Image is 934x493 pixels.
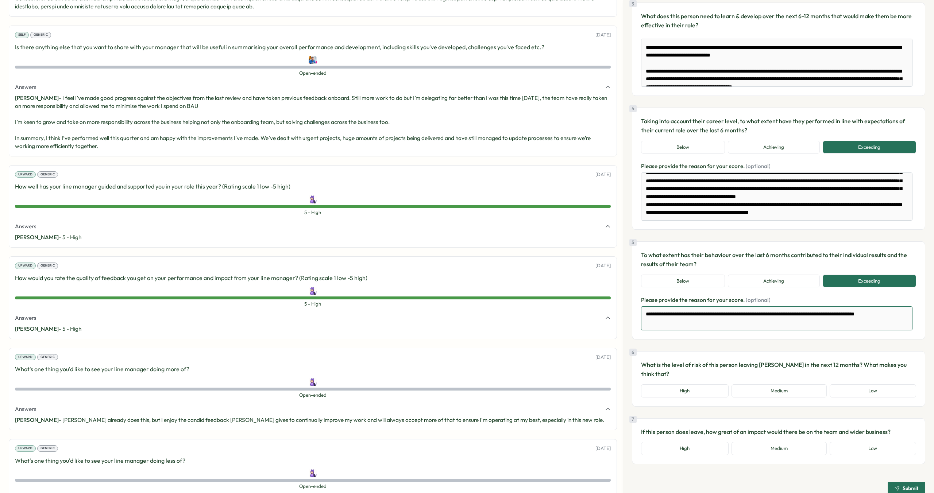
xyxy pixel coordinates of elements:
button: Exceeding [823,275,916,288]
p: To what extent has their behaviour over the last 6 months contributed to their individual results... [641,251,916,269]
span: for [707,296,716,303]
span: Please [641,163,659,170]
span: Answers [15,222,36,230]
div: Generic [30,32,51,38]
span: reason [688,163,707,170]
p: What's one thing you'd like to see your line manager doing more of? [15,365,611,374]
p: What does this person need to learn & develop over the next 6-12 months that would make them be m... [641,12,916,30]
p: [DATE] [595,445,611,452]
span: (optional) [746,163,771,170]
div: 4 [629,105,637,112]
span: Open-ended [15,483,611,490]
span: provide [659,296,679,303]
p: Is there anything else that you want to share with your manager that will be useful in summarisin... [15,43,611,52]
img: Allyn Neal [309,195,317,203]
div: Self [15,32,29,38]
button: Answers [15,405,611,413]
span: (optional) [746,296,771,303]
span: for [707,163,716,170]
p: If this person does leave, how great of an impact would there be on the team and wider business? [641,427,916,436]
div: Upward [15,354,36,361]
span: 5 - High [15,209,611,216]
p: What's one thing you'd like to see your line manager doing less of? [15,456,611,465]
div: Upward [15,263,36,269]
button: Answers [15,222,611,230]
button: Medium [732,384,826,397]
div: 5 [629,239,637,246]
span: Answers [15,83,36,91]
button: High [641,442,729,455]
span: [PERSON_NAME] [15,416,59,423]
span: score. [729,296,746,303]
span: your [716,296,729,303]
button: High [641,384,729,397]
span: the [679,296,688,303]
button: Below [641,141,725,154]
span: score. [729,163,746,170]
span: Answers [15,314,36,322]
button: Exceeding [823,141,916,154]
p: [DATE] [595,263,611,269]
button: Achieving [728,275,820,288]
div: Upward [15,445,36,452]
div: 6 [629,349,637,356]
div: Generic [37,171,58,178]
span: Please [641,296,659,303]
div: Generic [37,354,58,361]
p: What is the level of risk of this person leaving [PERSON_NAME] in the next 12 months? What makes ... [641,360,916,379]
p: - 5 - High [15,233,611,241]
button: Achieving [728,141,820,154]
img: Allyn Neal [309,378,317,386]
p: - [PERSON_NAME] already does this, but I enjoy the candid feedback [PERSON_NAME] gives to continu... [15,416,611,424]
p: - I feel I’ve made good progress against the objectives from the last review and have taken previ... [15,94,611,150]
img: Allyn Neal [309,287,317,295]
p: How well has your line manager guided and supported you in your role this year? (Rating scale 1 l... [15,182,611,191]
div: Upward [15,171,36,178]
p: Taking into account their career level, to what extent have they performed in line with expectati... [641,117,916,135]
p: [DATE] [595,32,611,38]
button: Low [830,442,916,455]
span: the [679,163,688,170]
span: reason [688,296,707,303]
span: Submit [903,486,918,491]
button: Medium [732,442,826,455]
button: Below [641,275,725,288]
button: Answers [15,83,611,91]
span: provide [659,163,679,170]
span: 5 - High [15,301,611,307]
div: Generic [37,263,58,269]
img: Allyn Neal [309,469,317,477]
span: [PERSON_NAME] [15,234,59,241]
span: [PERSON_NAME] [15,94,59,101]
div: 7 [629,416,637,423]
p: - 5 - High [15,325,611,333]
div: Generic [37,445,58,452]
button: Low [830,384,916,397]
span: Answers [15,405,36,413]
p: How would you rate the quality of feedback you get on your performance and impact from your line ... [15,273,611,283]
span: your [716,163,729,170]
span: Open-ended [15,392,611,399]
p: [DATE] [595,354,611,361]
p: [DATE] [595,171,611,178]
span: [PERSON_NAME] [15,325,59,332]
img: Paul Hemsley [309,56,317,64]
button: Answers [15,314,611,322]
span: Open-ended [15,70,611,77]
